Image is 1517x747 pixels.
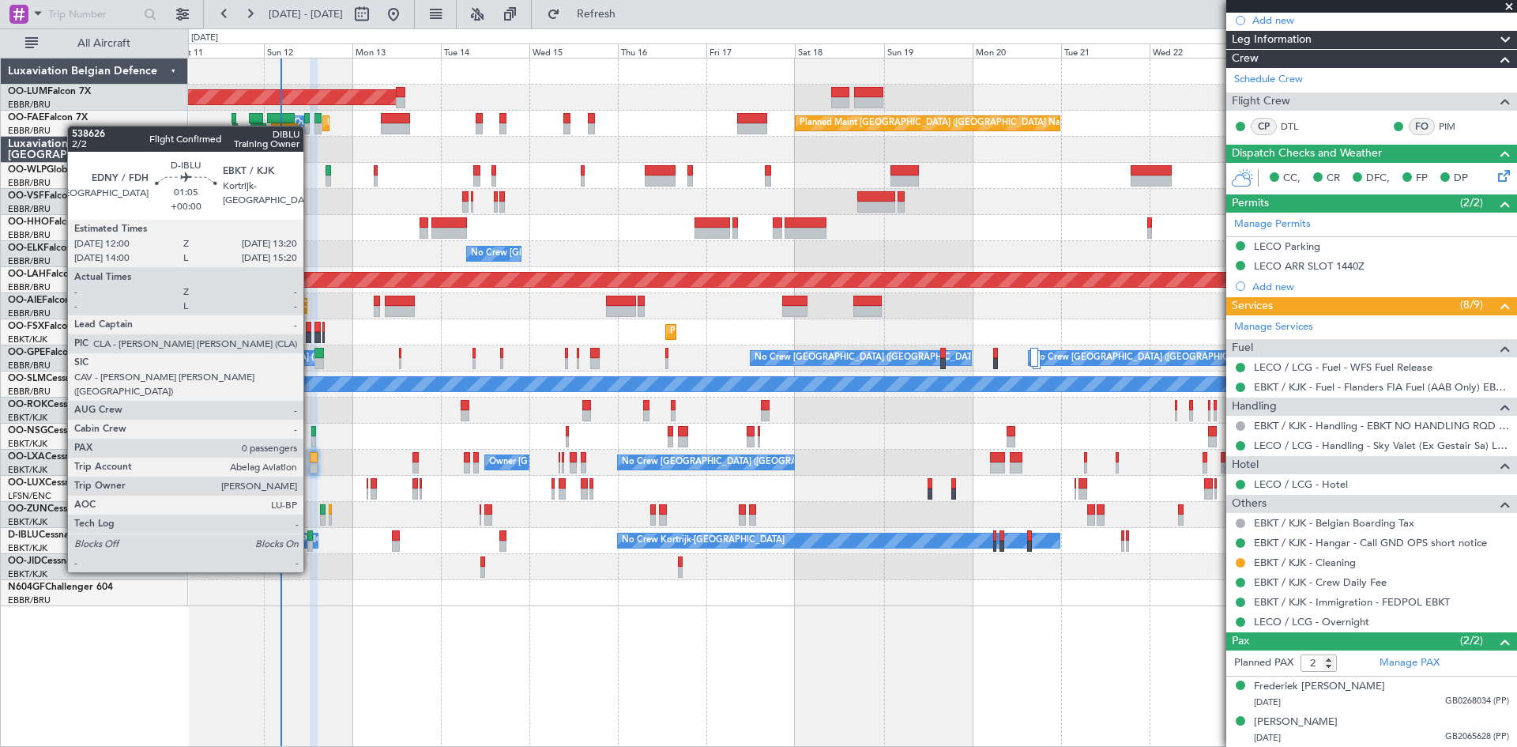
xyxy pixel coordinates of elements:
span: FP [1416,171,1428,187]
a: OO-LAHFalcon 7X [8,270,89,279]
span: (2/2) [1460,632,1483,649]
span: Refresh [563,9,630,20]
a: OO-FSXFalcon 7X [8,322,88,331]
span: OO-LUM [8,87,47,96]
a: EBKT / KJK - Immigration - FEDPOL EBKT [1254,595,1450,609]
a: OO-ROKCessna Citation CJ4 [8,400,135,409]
a: OO-ELKFalcon 8X [8,243,87,253]
a: EBBR/BRU [8,360,51,372]
span: (2/2) [1460,194,1483,211]
span: OO-FSX [8,322,44,331]
a: EBBR/BRU [8,177,51,189]
a: EBBR/BRU [8,386,51,398]
span: Dispatch Checks and Weather [1232,145,1382,163]
a: OO-FAEFalcon 7X [8,113,88,123]
button: All Aircraft [17,31,171,56]
div: Planned Maint Melsbroek Air Base [327,111,465,135]
div: Add new [1252,13,1509,27]
a: D-IBLUCessna Citation M2 [8,530,124,540]
div: No Crew Kortrijk-[GEOGRAPHIC_DATA] [622,529,785,553]
span: All Aircraft [41,38,167,49]
span: DP [1454,171,1468,187]
div: Planned Maint [GEOGRAPHIC_DATA] ([GEOGRAPHIC_DATA]) [131,294,380,318]
a: OO-LUMFalcon 7X [8,87,91,96]
span: Leg Information [1232,31,1312,49]
div: Sat 11 [175,43,264,58]
a: LECO / LCG - Handling - Sky Valet (Ex Gestair Sa) LECO / LCG [1254,439,1509,452]
a: EBKT/KJK [8,438,47,450]
a: OO-LXACessna Citation CJ4 [8,452,133,462]
a: LECO / LCG - Overnight [1254,615,1369,628]
a: EBKT / KJK - Fuel - Flanders FIA Fuel (AAB Only) EBKT / KJK [1254,380,1509,394]
span: GB0268034 (PP) [1445,695,1509,708]
div: No Crew [GEOGRAPHIC_DATA] ([GEOGRAPHIC_DATA] National) [179,346,444,370]
button: Refresh [540,2,634,27]
a: EBBR/BRU [8,307,51,319]
a: Manage Permits [1234,217,1311,232]
span: Fuel [1232,339,1253,357]
a: EBKT/KJK [8,568,47,580]
a: EBBR/BRU [8,594,51,606]
span: OO-LXA [8,452,45,462]
a: OO-SLMCessna Citation XLS [8,374,134,383]
div: Fri 17 [706,43,795,58]
span: OO-ROK [8,400,47,409]
div: FO [1409,118,1435,135]
div: Frederiek [PERSON_NAME] [1254,679,1385,695]
a: OO-WLPGlobal 5500 [8,165,100,175]
a: OO-AIEFalcon 7X [8,296,85,305]
a: OO-NSGCessna Citation CJ4 [8,426,135,436]
a: OO-JIDCessna CJ1 525 [8,556,111,566]
div: Planned Maint Kortrijk-[GEOGRAPHIC_DATA] [670,320,854,344]
span: OO-GPE [8,348,45,357]
div: Sat 18 [795,43,883,58]
a: OO-HHOFalcon 8X [8,217,92,227]
a: EBKT/KJK [8,516,47,528]
a: EBKT / KJK - Hangar - Call GND OPS short notice [1254,536,1487,549]
span: CC, [1283,171,1301,187]
div: Planned Maint [GEOGRAPHIC_DATA] ([GEOGRAPHIC_DATA] National) [800,111,1086,135]
a: EBKT/KJK [8,542,47,554]
a: OO-GPEFalcon 900EX EASy II [8,348,139,357]
span: N604GF [8,583,45,592]
a: EBBR/BRU [8,99,51,111]
a: EBKT/KJK [8,464,47,476]
a: LFSN/ENC [8,490,51,502]
div: No Crew [GEOGRAPHIC_DATA] ([GEOGRAPHIC_DATA] National) [471,242,736,266]
span: OO-ELK [8,243,43,253]
div: Sun 19 [884,43,973,58]
div: Wed 15 [529,43,618,58]
div: Mon 13 [352,43,441,58]
span: OO-AIE [8,296,42,305]
span: [DATE] [1254,696,1281,708]
span: Hotel [1232,456,1259,474]
span: CR [1327,171,1340,187]
span: OO-NSG [8,426,47,436]
span: Others [1232,495,1267,513]
a: EBBR/BRU [8,125,51,137]
a: EBBR/BRU [8,229,51,241]
a: EBKT / KJK - Cleaning [1254,556,1356,569]
a: OO-VSFFalcon 8X [8,191,88,201]
a: LECO / LCG - Hotel [1254,477,1348,491]
div: No Crew [GEOGRAPHIC_DATA] ([GEOGRAPHIC_DATA] National) [622,451,886,474]
a: EBBR/BRU [8,203,51,215]
span: Pax [1232,632,1249,651]
span: DFC, [1366,171,1390,187]
span: OO-WLP [8,165,47,175]
span: OO-VSF [8,191,44,201]
span: (8/9) [1460,296,1483,313]
a: OO-ZUNCessna Citation CJ4 [8,504,135,514]
input: Trip Number [48,2,139,26]
div: Tue 21 [1061,43,1150,58]
div: LECO ARR SLOT 1440Z [1254,259,1365,273]
span: OO-SLM [8,374,46,383]
label: Planned PAX [1234,655,1293,671]
div: Tue 14 [441,43,529,58]
div: CP [1251,118,1277,135]
a: EBKT / KJK - Crew Daily Fee [1254,575,1387,589]
div: No Crew [GEOGRAPHIC_DATA] ([GEOGRAPHIC_DATA] National) [1033,346,1297,370]
span: Flight Crew [1232,92,1290,111]
span: Handling [1232,398,1277,416]
div: Add new [1252,280,1509,293]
